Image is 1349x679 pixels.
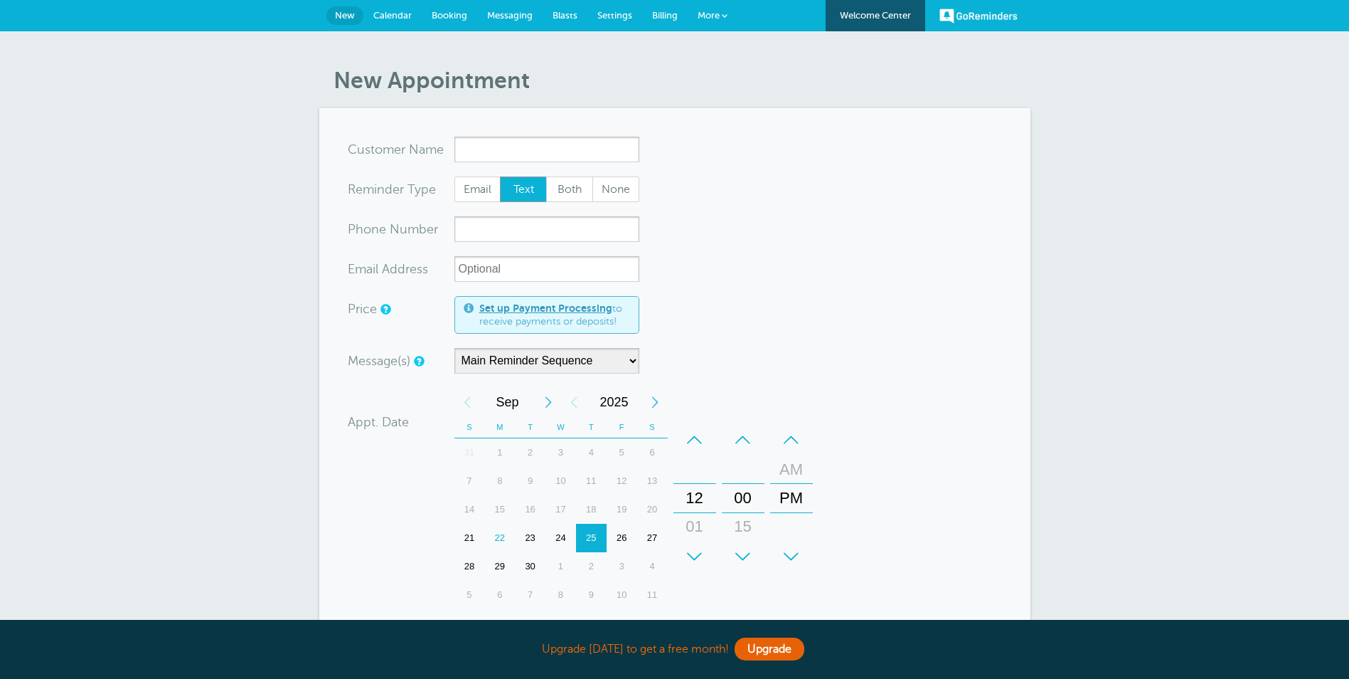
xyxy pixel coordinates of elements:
[545,495,576,524] div: Wednesday, September 17
[545,438,576,467] div: 3
[348,216,454,242] div: mber
[515,467,545,495] div: 9
[515,581,545,609] div: 7
[576,438,607,467] div: 4
[726,484,760,512] div: 00
[774,456,809,484] div: AM
[673,426,716,571] div: Hours
[576,467,607,495] div: 11
[348,416,409,428] label: Appt. Date
[454,467,485,495] div: Sunday, September 7
[545,438,576,467] div: Wednesday, September 3
[454,438,485,467] div: 31
[587,388,642,416] span: 2025
[545,581,576,609] div: 8
[484,581,515,609] div: 6
[545,467,576,495] div: 10
[545,552,576,581] div: 1
[480,388,535,416] span: September
[592,177,639,202] label: None
[515,495,545,524] div: 16
[454,416,485,438] th: S
[607,581,637,609] div: Friday, October 10
[454,581,485,609] div: Sunday, October 5
[348,143,370,156] span: Cus
[515,552,545,581] div: Tuesday, September 30
[553,10,577,21] span: Blasts
[637,495,668,524] div: Saturday, September 20
[348,137,454,162] div: ame
[576,552,607,581] div: 2
[484,495,515,524] div: Monday, September 15
[484,552,515,581] div: Monday, September 29
[484,416,515,438] th: M
[678,541,712,569] div: 02
[678,512,712,541] div: 01
[515,467,545,495] div: Tuesday, September 9
[607,495,637,524] div: 19
[432,10,467,21] span: Booking
[515,524,545,552] div: 23
[515,581,545,609] div: Tuesday, October 7
[576,495,607,524] div: 18
[545,467,576,495] div: Wednesday, September 10
[334,67,1030,94] h1: New Appointment
[642,388,668,416] div: Next Year
[637,524,668,552] div: 27
[348,354,410,367] label: Message(s)
[371,223,407,236] span: ne Nu
[454,177,501,202] label: Email
[487,10,533,21] span: Messaging
[454,495,485,524] div: Sunday, September 14
[547,177,592,201] span: Both
[637,416,668,438] th: S
[637,581,668,609] div: 11
[576,552,607,581] div: Thursday, October 2
[484,467,515,495] div: 8
[326,6,363,25] a: New
[576,581,607,609] div: Thursday, October 9
[515,416,545,438] th: T
[545,524,576,552] div: Wednesday, September 24
[607,581,637,609] div: 10
[597,10,632,21] span: Settings
[348,183,436,196] label: Reminder Type
[607,416,637,438] th: F
[607,552,637,581] div: 3
[545,552,576,581] div: Wednesday, October 1
[454,524,485,552] div: 21
[561,388,587,416] div: Previous Year
[335,10,355,21] span: New
[484,495,515,524] div: 15
[454,256,639,282] input: Optional
[484,581,515,609] div: Monday, October 6
[607,467,637,495] div: Friday, September 12
[545,416,576,438] th: W
[637,552,668,581] div: Saturday, October 4
[607,524,637,552] div: 26
[726,512,760,541] div: 15
[348,302,377,315] label: Price
[576,524,607,552] div: Thursday, September 25
[637,438,668,467] div: Saturday, September 6
[637,581,668,609] div: Saturday, October 11
[479,302,630,327] span: to receive payments or deposits!
[484,552,515,581] div: 29
[576,581,607,609] div: 9
[515,438,545,467] div: Tuesday, September 2
[515,495,545,524] div: Tuesday, September 16
[484,438,515,467] div: 1
[607,438,637,467] div: 5
[545,581,576,609] div: Wednesday, October 8
[576,438,607,467] div: Thursday, September 4
[593,177,639,201] span: None
[348,263,373,275] span: Ema
[607,438,637,467] div: Friday, September 5
[774,484,809,512] div: PM
[576,524,607,552] div: 25
[535,388,561,416] div: Next Month
[484,467,515,495] div: Monday, September 8
[348,223,371,236] span: Pho
[607,467,637,495] div: 12
[607,495,637,524] div: Friday, September 19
